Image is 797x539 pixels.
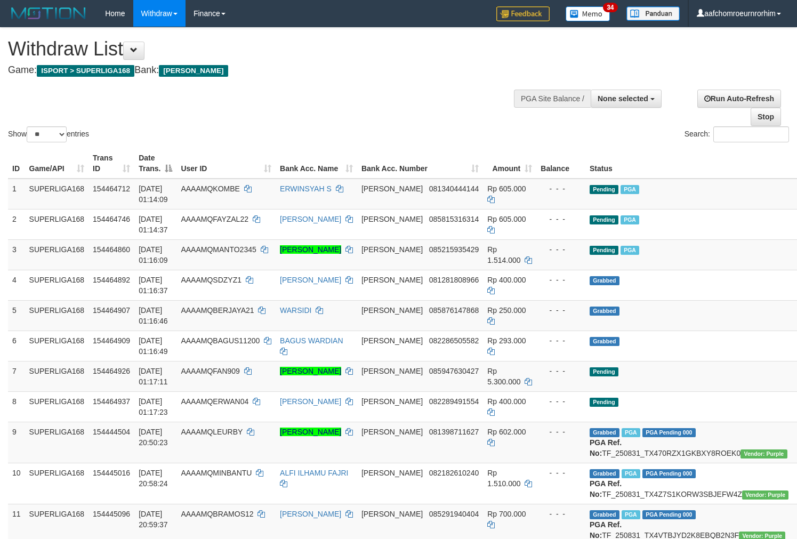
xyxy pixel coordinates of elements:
[139,428,168,447] span: [DATE] 20:50:23
[139,510,168,529] span: [DATE] 20:59:37
[139,367,168,386] span: [DATE] 01:17:11
[590,428,619,437] span: Grabbed
[487,245,520,264] span: Rp 1.514.000
[139,276,168,295] span: [DATE] 01:16:37
[685,126,789,142] label: Search:
[280,397,341,406] a: [PERSON_NAME]
[642,510,696,519] span: PGA Pending
[742,490,788,500] span: Vendor URL: https://trx4.1velocity.biz
[487,367,520,386] span: Rp 5.300.000
[25,148,89,179] th: Game/API: activate to sort column ascending
[429,469,479,477] span: Copy 082182610240 to clipboard
[8,463,25,504] td: 10
[93,276,130,284] span: 154464892
[25,391,89,422] td: SUPERLIGA168
[590,438,622,457] b: PGA Ref. No:
[642,428,696,437] span: PGA Pending
[487,469,520,488] span: Rp 1.510.000
[181,276,241,284] span: AAAAMQSDZYZ1
[139,306,168,325] span: [DATE] 01:16:46
[590,367,618,376] span: Pending
[541,183,581,194] div: - - -
[429,428,479,436] span: Copy 081398711627 to clipboard
[642,469,696,478] span: PGA Pending
[361,276,423,284] span: [PERSON_NAME]
[93,397,130,406] span: 154464937
[181,336,260,345] span: AAAAMQBAGUS11200
[590,479,622,498] b: PGA Ref. No:
[541,468,581,478] div: - - -
[25,422,89,463] td: SUPERLIGA168
[487,397,526,406] span: Rp 400.000
[541,214,581,224] div: - - -
[429,367,479,375] span: Copy 085947630427 to clipboard
[487,510,526,518] span: Rp 700.000
[514,90,591,108] div: PGA Site Balance /
[697,90,781,108] a: Run Auto-Refresh
[590,246,618,255] span: Pending
[181,184,239,193] span: AAAAMQKOMBE
[8,38,521,60] h1: Withdraw List
[25,239,89,270] td: SUPERLIGA168
[429,215,479,223] span: Copy 085815316314 to clipboard
[361,428,423,436] span: [PERSON_NAME]
[361,245,423,254] span: [PERSON_NAME]
[541,305,581,316] div: - - -
[134,148,176,179] th: Date Trans.: activate to sort column descending
[8,148,25,179] th: ID
[280,336,343,345] a: BAGUS WARDIAN
[280,276,341,284] a: [PERSON_NAME]
[8,179,25,210] td: 1
[590,185,618,194] span: Pending
[8,126,89,142] label: Show entries
[139,336,168,356] span: [DATE] 01:16:49
[280,367,341,375] a: [PERSON_NAME]
[280,306,311,315] a: WARSIDI
[429,245,479,254] span: Copy 085215935429 to clipboard
[8,270,25,300] td: 4
[361,397,423,406] span: [PERSON_NAME]
[181,367,240,375] span: AAAAMQFAN909
[181,245,256,254] span: AAAAMQMANTO2345
[622,510,640,519] span: Marked by aafheankoy
[590,215,618,224] span: Pending
[276,148,357,179] th: Bank Acc. Name: activate to sort column ascending
[93,184,130,193] span: 154464712
[8,65,521,76] h4: Game: Bank:
[361,306,423,315] span: [PERSON_NAME]
[429,276,479,284] span: Copy 081281808966 to clipboard
[181,510,253,518] span: AAAAMQBRAMOS12
[139,215,168,234] span: [DATE] 01:14:37
[25,361,89,391] td: SUPERLIGA168
[487,215,526,223] span: Rp 605.000
[566,6,610,21] img: Button%20Memo.svg
[280,245,341,254] a: [PERSON_NAME]
[8,391,25,422] td: 8
[280,510,341,518] a: [PERSON_NAME]
[429,397,479,406] span: Copy 082289491554 to clipboard
[621,185,639,194] span: Marked by aafromsomean
[37,65,134,77] span: ISPORT > SUPERLIGA168
[25,270,89,300] td: SUPERLIGA168
[361,469,423,477] span: [PERSON_NAME]
[487,306,526,315] span: Rp 250.000
[361,510,423,518] span: [PERSON_NAME]
[626,6,680,21] img: panduan.png
[25,463,89,504] td: SUPERLIGA168
[713,126,789,142] input: Search:
[93,428,130,436] span: 154444504
[541,275,581,285] div: - - -
[176,148,276,179] th: User ID: activate to sort column ascending
[361,215,423,223] span: [PERSON_NAME]
[280,215,341,223] a: [PERSON_NAME]
[8,209,25,239] td: 2
[361,367,423,375] span: [PERSON_NAME]
[181,469,252,477] span: AAAAMQMINBANTU
[93,215,130,223] span: 154464746
[541,366,581,376] div: - - -
[8,331,25,361] td: 6
[27,126,67,142] select: Showentries
[621,246,639,255] span: Marked by aafromsomean
[280,428,341,436] a: [PERSON_NAME]
[751,108,781,126] a: Stop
